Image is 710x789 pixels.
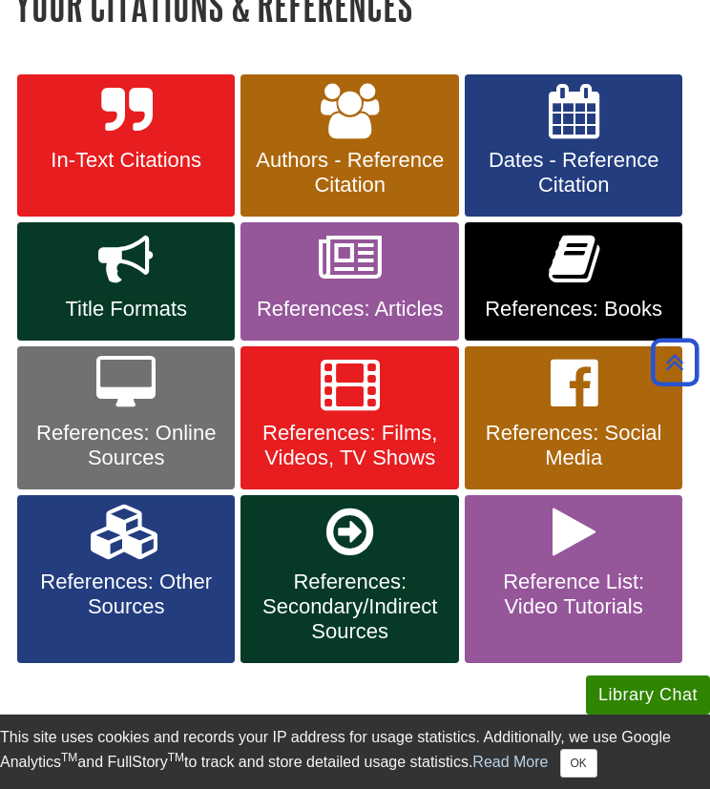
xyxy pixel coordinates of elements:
span: Reference List: Video Tutorials [479,570,668,619]
a: Authors - Reference Citation [240,74,458,218]
a: References: Articles [240,222,458,341]
a: Reference List: Video Tutorials [465,495,682,663]
button: Close [560,749,597,778]
a: References: Books [465,222,682,341]
a: References: Secondary/Indirect Sources [240,495,458,663]
a: Title Formats [17,222,235,341]
a: References: Social Media [465,346,682,489]
span: Dates - Reference Citation [479,148,668,197]
span: References: Films, Videos, TV Shows [255,421,444,470]
span: In-Text Citations [31,148,220,173]
a: In-Text Citations [17,74,235,218]
span: References: Other Sources [31,570,220,619]
span: Authors - Reference Citation [255,148,444,197]
span: References: Online Sources [31,421,220,470]
sup: TM [61,751,77,764]
button: Library Chat [586,675,710,715]
span: References: Social Media [479,421,668,470]
a: Back to Top [644,349,705,375]
a: References: Other Sources [17,495,235,663]
span: References: Secondary/Indirect Sources [255,570,444,644]
caption: In-Text Citation vs. Reference List Citation (See for more information) [14,704,706,775]
span: Title Formats [31,297,220,322]
sup: TM [168,751,184,764]
span: References: Books [479,297,668,322]
a: Read More [472,754,548,770]
a: Dates - Reference Citation [465,74,682,218]
a: References: Films, Videos, TV Shows [240,346,458,489]
span: References: Articles [255,297,444,322]
a: References: Online Sources [17,346,235,489]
